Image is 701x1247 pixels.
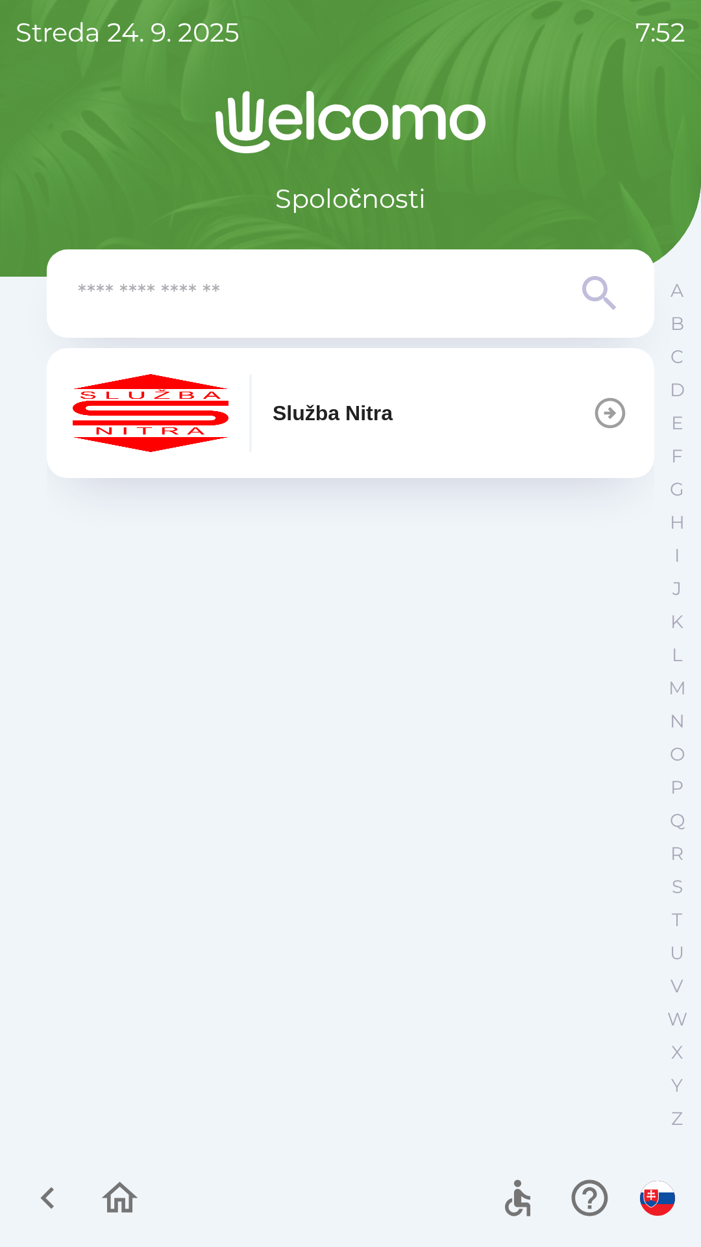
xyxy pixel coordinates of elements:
[661,407,693,440] button: E
[670,312,684,335] p: B
[670,379,685,401] p: D
[671,1107,683,1130] p: Z
[670,776,683,799] p: P
[661,738,693,771] button: O
[661,1003,693,1036] button: W
[670,478,684,501] p: G
[661,373,693,407] button: D
[670,511,685,534] p: H
[671,1041,683,1064] p: X
[661,804,693,837] button: Q
[661,506,693,539] button: H
[661,473,693,506] button: G
[674,544,680,567] p: I
[47,348,654,478] button: Služba Nitra
[670,279,683,302] p: A
[661,274,693,307] button: A
[670,942,684,964] p: U
[635,13,685,52] p: 7:52
[661,937,693,970] button: U
[672,644,682,666] p: L
[16,13,240,52] p: streda 24. 9. 2025
[661,970,693,1003] button: V
[669,677,686,699] p: M
[73,374,228,452] img: c55f63fc-e714-4e15-be12-dfeb3df5ea30.png
[661,837,693,870] button: R
[661,903,693,937] button: T
[661,672,693,705] button: M
[661,340,693,373] button: C
[670,975,683,998] p: V
[661,1036,693,1069] button: X
[672,909,682,931] p: T
[671,412,683,435] p: E
[275,179,426,218] p: Spoločnosti
[672,577,682,600] p: J
[661,870,693,903] button: S
[670,611,683,633] p: K
[661,307,693,340] button: B
[670,346,683,368] p: C
[47,91,654,153] img: Logo
[670,809,685,832] p: Q
[671,445,683,468] p: F
[661,638,693,672] button: L
[670,743,685,766] p: O
[640,1181,675,1216] img: sk flag
[661,539,693,572] button: I
[661,605,693,638] button: K
[670,710,685,733] p: N
[661,572,693,605] button: J
[661,705,693,738] button: N
[661,771,693,804] button: P
[667,1008,687,1031] p: W
[671,1074,683,1097] p: Y
[661,1069,693,1102] button: Y
[273,397,393,429] p: Služba Nitra
[672,875,683,898] p: S
[661,1102,693,1135] button: Z
[670,842,683,865] p: R
[661,440,693,473] button: F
